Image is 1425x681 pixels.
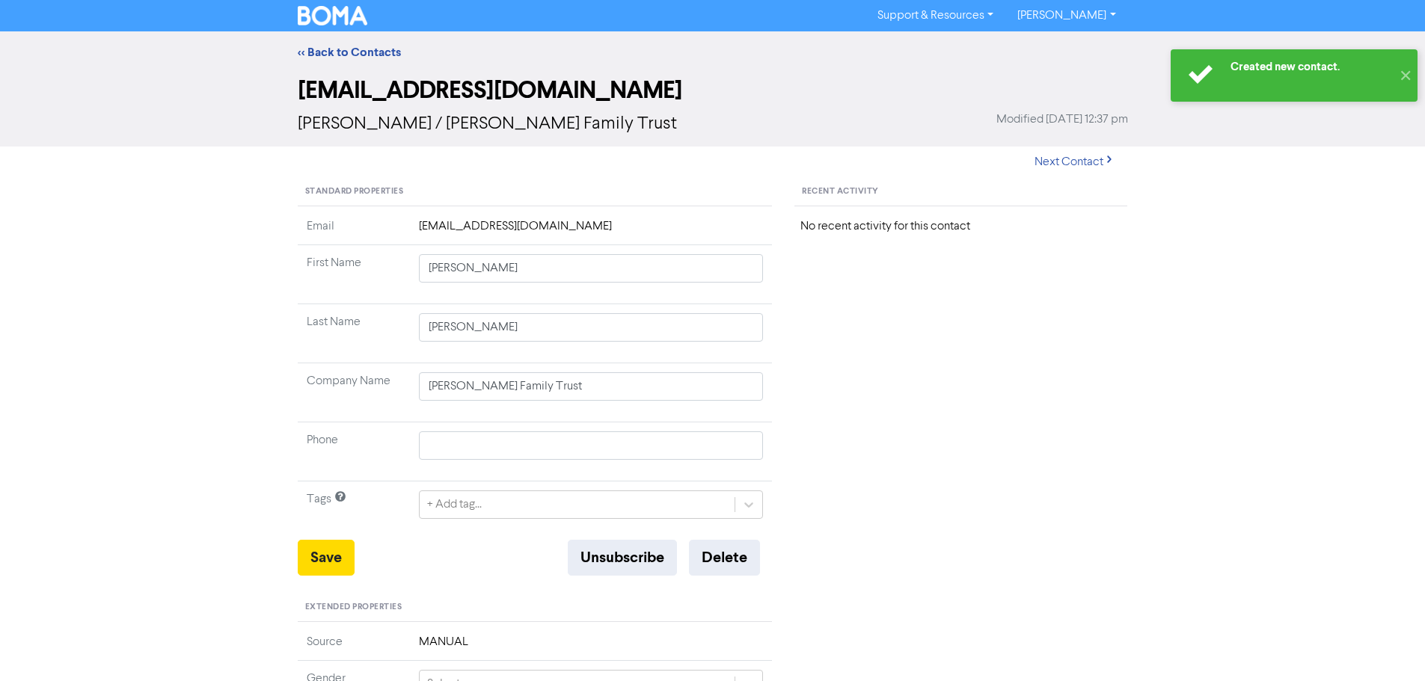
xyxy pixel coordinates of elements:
[298,540,355,576] button: Save
[298,6,368,25] img: BOMA Logo
[794,178,1127,206] div: Recent Activity
[298,115,677,133] span: [PERSON_NAME] / [PERSON_NAME] Family Trust
[298,76,1128,105] h2: [EMAIL_ADDRESS][DOMAIN_NAME]
[298,363,410,422] td: Company Name
[1231,59,1391,75] div: Created new contact.
[800,218,1121,235] div: No recent activity for this contact
[427,496,482,514] div: + Add tag...
[298,45,401,60] a: << Back to Contacts
[298,178,773,206] div: Standard Properties
[298,218,410,245] td: Email
[298,304,410,363] td: Last Name
[1005,4,1127,28] a: [PERSON_NAME]
[1022,147,1128,178] button: Next Contact
[996,111,1128,129] span: Modified [DATE] 12:37 pm
[410,218,773,245] td: [EMAIL_ADDRESS][DOMAIN_NAME]
[298,245,410,304] td: First Name
[298,633,410,661] td: Source
[298,594,773,622] div: Extended Properties
[298,481,410,540] td: Tags
[1237,520,1425,681] iframe: Chat Widget
[689,540,760,576] button: Delete
[298,422,410,481] td: Phone
[865,4,1005,28] a: Support & Resources
[410,633,773,661] td: MANUAL
[568,540,677,576] button: Unsubscribe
